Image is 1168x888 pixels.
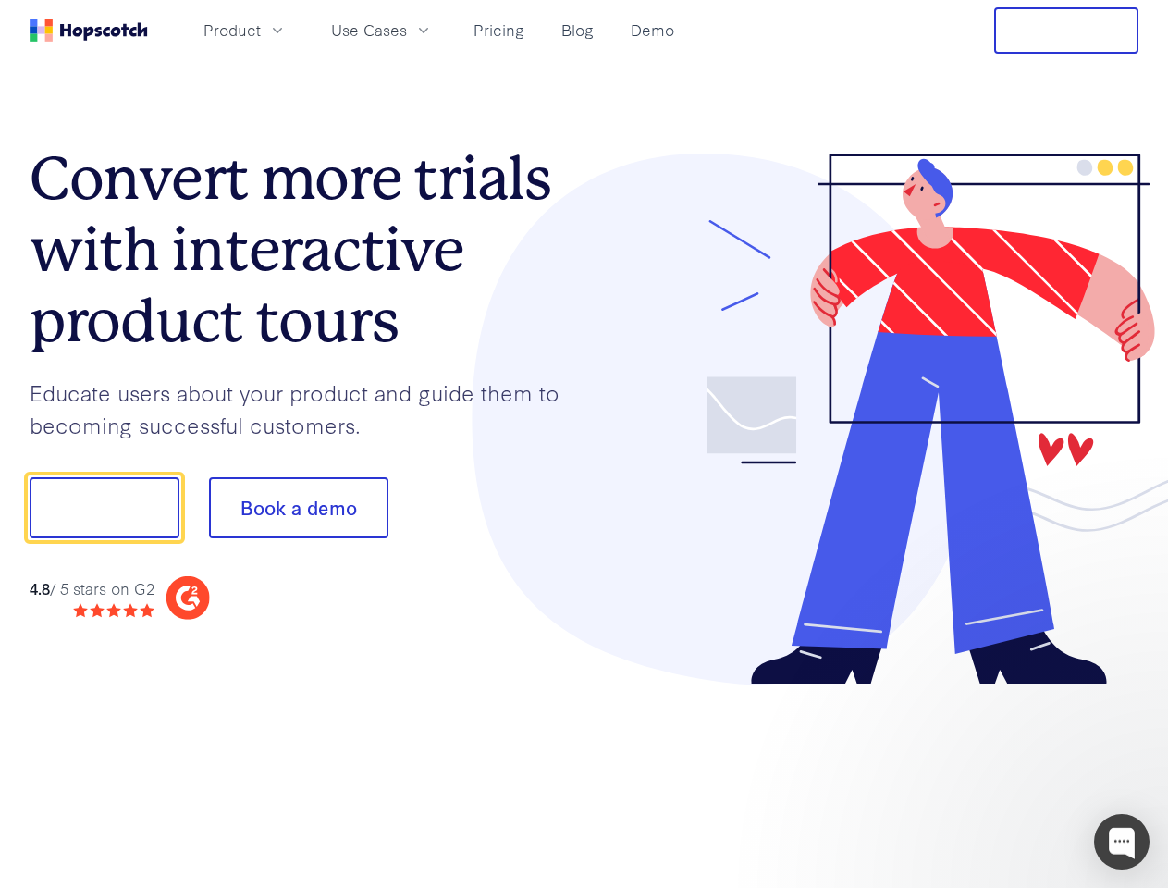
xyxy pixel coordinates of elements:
a: Home [30,18,148,42]
a: Demo [623,15,682,45]
button: Use Cases [320,15,444,45]
a: Blog [554,15,601,45]
button: Product [192,15,298,45]
button: Book a demo [209,477,388,538]
h1: Convert more trials with interactive product tours [30,143,584,356]
strong: 4.8 [30,577,50,598]
span: Use Cases [331,18,407,42]
div: / 5 stars on G2 [30,577,154,600]
span: Product [203,18,261,42]
p: Educate users about your product and guide them to becoming successful customers. [30,376,584,440]
button: Show me! [30,477,179,538]
a: Pricing [466,15,532,45]
button: Free Trial [994,7,1138,54]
